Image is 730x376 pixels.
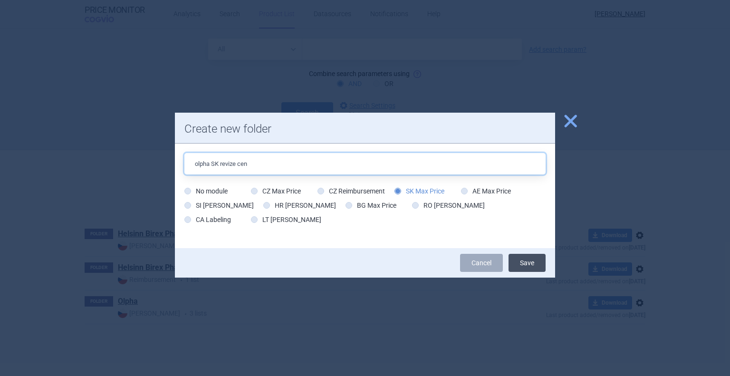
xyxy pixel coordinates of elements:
label: RO [PERSON_NAME] [412,201,485,210]
button: Save [509,254,546,272]
label: CZ Reimbursement [317,186,385,196]
label: BG Max Price [346,201,396,210]
label: CZ Max Price [251,186,301,196]
a: Cancel [460,254,503,272]
label: LT [PERSON_NAME] [251,215,321,224]
label: CA Labeling [184,215,231,224]
label: AE Max Price [461,186,511,196]
input: Folder name [184,153,546,174]
label: SI [PERSON_NAME] [184,201,254,210]
label: SK Max Price [394,186,444,196]
h1: Create new folder [184,122,546,136]
label: No module [184,186,228,196]
label: HR [PERSON_NAME] [263,201,336,210]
